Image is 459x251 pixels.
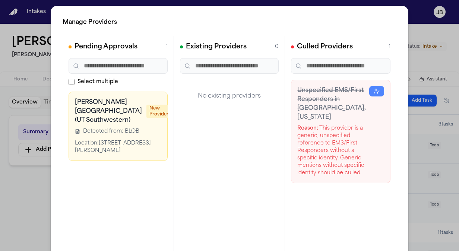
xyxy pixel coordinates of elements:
button: Restore Provider [369,86,384,96]
span: New Provider [146,105,171,118]
span: 0 [275,43,279,51]
span: 1 [389,43,390,51]
span: 1 [166,43,168,51]
h2: Manage Providers [63,18,396,27]
span: Detected from: BLOB [83,128,139,135]
div: This provider is a generic, unspecified reference to EMS/First Responders without a specific iden... [297,125,369,177]
span: Select multiple [77,78,118,86]
div: No existing providers [180,80,279,112]
h3: Unspecified EMS/First Responders in [GEOGRAPHIC_DATA], [US_STATE] [297,86,369,122]
h2: Culled Providers [297,42,353,52]
input: Select multiple [69,79,75,85]
div: Location: [STREET_ADDRESS][PERSON_NAME] [75,140,171,155]
h3: [PERSON_NAME] [GEOGRAPHIC_DATA] (UT Southwestern) [75,98,142,125]
strong: Reason: [297,125,318,131]
h2: Pending Approvals [75,42,137,52]
h2: Existing Providers [186,42,247,52]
